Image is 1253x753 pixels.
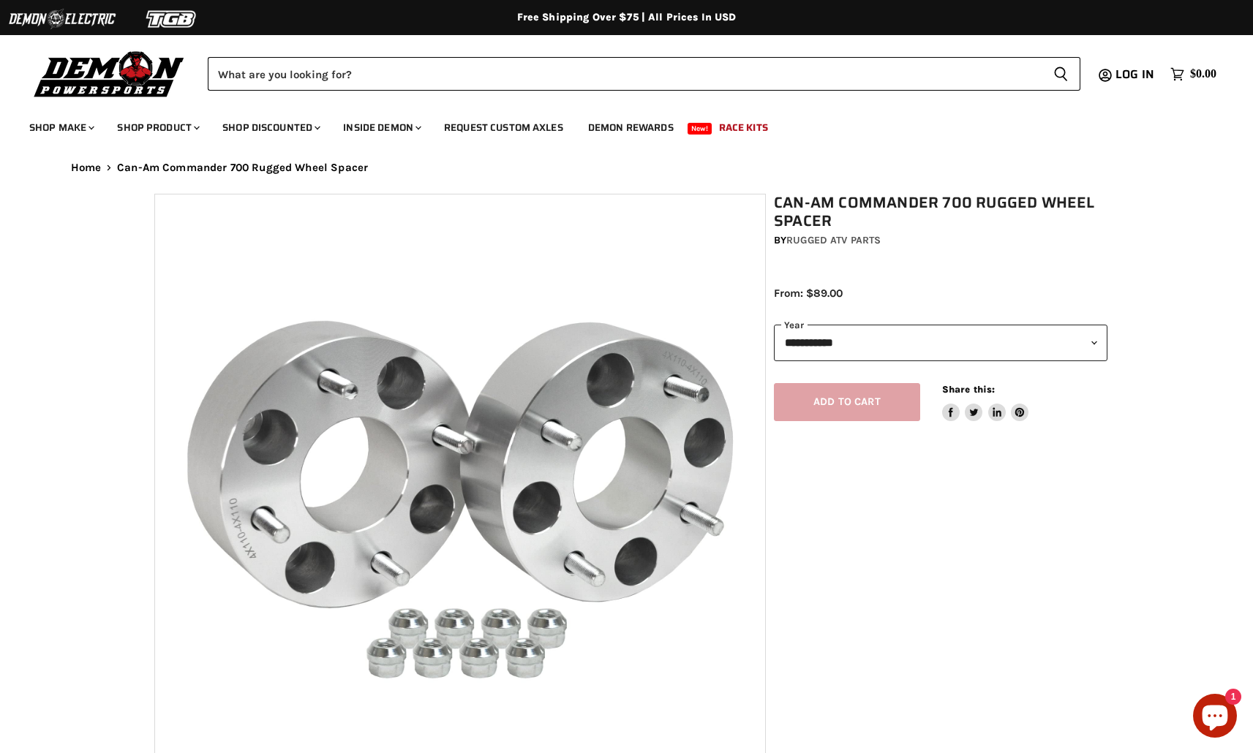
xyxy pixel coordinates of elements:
h1: Can-Am Commander 700 Rugged Wheel Spacer [774,194,1107,230]
a: Request Custom Axles [433,113,574,143]
a: Race Kits [708,113,779,143]
div: Free Shipping Over $75 | All Prices In USD [42,11,1212,24]
nav: Breadcrumbs [42,162,1212,174]
aside: Share this: [942,383,1029,422]
span: Log in [1115,65,1154,83]
img: Demon Powersports [29,48,189,99]
button: Search [1042,57,1080,91]
span: Share this: [942,384,995,395]
span: From: $89.00 [774,287,843,300]
select: year [774,325,1107,360]
a: Inside Demon [332,113,430,143]
a: Shop Product [106,113,208,143]
inbox-online-store-chat: Shopify online store chat [1189,694,1241,741]
span: Can-Am Commander 700 Rugged Wheel Spacer [117,162,368,174]
a: Home [71,162,102,174]
a: Shop Discounted [211,113,329,143]
form: Product [208,57,1080,91]
span: $0.00 [1190,67,1216,81]
span: New! [688,123,712,135]
img: Demon Electric Logo 2 [7,5,117,33]
a: $0.00 [1163,64,1224,85]
a: Shop Make [18,113,103,143]
div: by [774,232,1107,249]
img: TGB Logo 2 [117,5,227,33]
input: Search [208,57,1042,91]
a: Rugged ATV Parts [786,234,881,246]
a: Demon Rewards [577,113,685,143]
ul: Main menu [18,107,1213,143]
a: Log in [1109,68,1163,81]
